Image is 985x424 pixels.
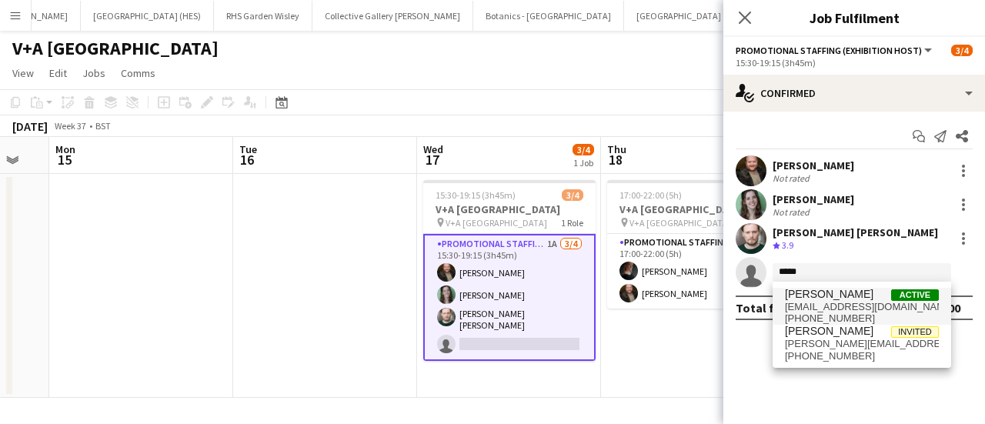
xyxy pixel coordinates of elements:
[785,338,939,350] span: jennaleigh.performer@gmail.com
[736,45,922,56] span: Promotional Staffing (Exhibition Host)
[51,120,89,132] span: Week 37
[951,45,973,56] span: 3/4
[607,142,626,156] span: Thu
[619,189,682,201] span: 17:00-22:00 (5h)
[723,75,985,112] div: Confirmed
[629,217,731,229] span: V+A [GEOGRAPHIC_DATA]
[6,63,40,83] a: View
[785,350,939,362] span: +4407766478830
[421,151,443,169] span: 17
[12,37,219,60] h1: V+A [GEOGRAPHIC_DATA]
[607,180,780,309] app-job-card: 17:00-22:00 (5h)2/2V+A [GEOGRAPHIC_DATA] V+A [GEOGRAPHIC_DATA]1 RolePromotional Staffing (Exhibit...
[95,120,111,132] div: BST
[785,325,873,338] span: Jenna Leigh
[607,234,780,309] app-card-role: Promotional Staffing (Exhibition Host)2/217:00-22:00 (5h)[PERSON_NAME][PERSON_NAME]
[423,202,596,216] h3: V+A [GEOGRAPHIC_DATA]
[49,66,67,80] span: Edit
[423,142,443,156] span: Wed
[82,66,105,80] span: Jobs
[12,119,48,134] div: [DATE]
[312,1,473,31] button: Collective Gallery [PERSON_NAME]
[891,326,939,338] span: Invited
[785,288,873,301] span: Jenna Donoghue
[785,312,939,325] span: +447766033310
[891,289,939,301] span: Active
[605,151,626,169] span: 18
[607,202,780,216] h3: V+A [GEOGRAPHIC_DATA]
[55,142,75,156] span: Mon
[624,1,734,31] button: [GEOGRAPHIC_DATA]
[436,189,516,201] span: 15:30-19:15 (3h45m)
[782,239,793,251] span: 3.9
[736,57,973,68] div: 15:30-19:15 (3h45m)
[53,151,75,169] span: 15
[773,192,854,206] div: [PERSON_NAME]
[115,63,162,83] a: Comms
[562,189,583,201] span: 3/4
[561,217,583,229] span: 1 Role
[773,206,813,218] div: Not rated
[239,142,257,156] span: Tue
[573,144,594,155] span: 3/4
[446,217,547,229] span: V+A [GEOGRAPHIC_DATA]
[736,45,934,56] button: Promotional Staffing (Exhibition Host)
[76,63,112,83] a: Jobs
[12,66,34,80] span: View
[773,225,938,239] div: [PERSON_NAME] [PERSON_NAME]
[423,234,596,361] app-card-role: Promotional Staffing (Exhibition Host)1A3/415:30-19:15 (3h45m)[PERSON_NAME][PERSON_NAME][PERSON_N...
[214,1,312,31] button: RHS Garden Wisley
[785,301,939,313] span: jennadonoghue28@gmail.com
[121,66,155,80] span: Comms
[573,157,593,169] div: 1 Job
[773,172,813,184] div: Not rated
[773,159,854,172] div: [PERSON_NAME]
[736,300,788,315] div: Total fee
[237,151,257,169] span: 16
[81,1,214,31] button: [GEOGRAPHIC_DATA] (HES)
[43,63,73,83] a: Edit
[473,1,624,31] button: Botanics - [GEOGRAPHIC_DATA]
[423,180,596,361] app-job-card: 15:30-19:15 (3h45m)3/4V+A [GEOGRAPHIC_DATA] V+A [GEOGRAPHIC_DATA]1 RolePromotional Staffing (Exhi...
[723,8,985,28] h3: Job Fulfilment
